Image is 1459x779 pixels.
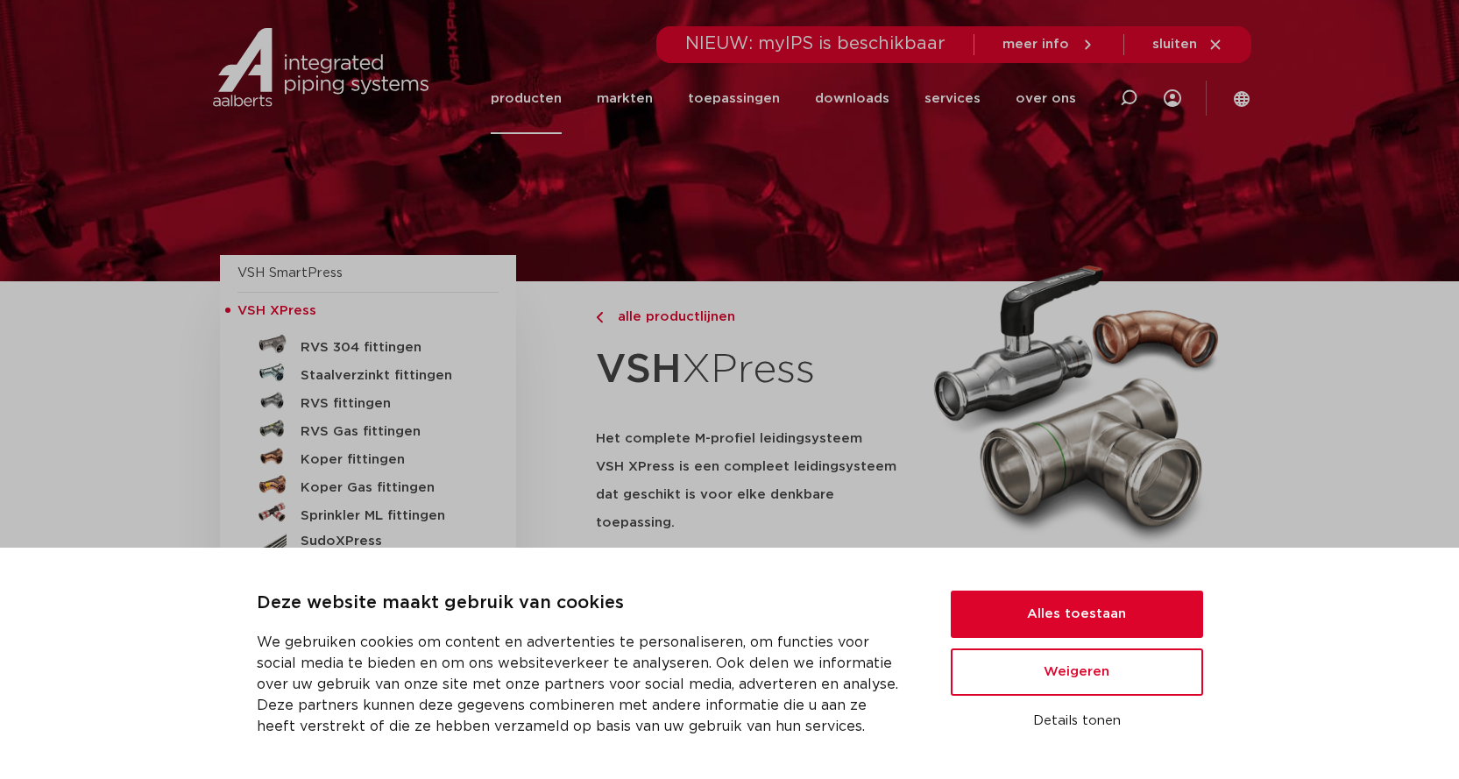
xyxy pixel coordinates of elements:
span: alle productlijnen [607,310,735,323]
h5: Koper fittingen [301,452,474,468]
div: my IPS [1164,63,1181,134]
a: services [924,63,981,134]
h5: RVS fittingen [301,396,474,412]
a: VSH SmartPress [237,266,343,280]
img: chevron-right.svg [596,312,603,323]
h5: RVS 304 fittingen [301,340,474,356]
button: Alles toestaan [951,591,1203,638]
h5: Staalverzinkt fittingen [301,368,474,384]
h5: SudoXPress Staalverzinkt buizen [301,534,474,565]
a: alle productlijnen [596,307,913,328]
a: Koper fittingen [237,443,499,471]
a: over ons [1016,63,1076,134]
h5: Het complete M-profiel leidingsysteem VSH XPress is een compleet leidingsysteem dat geschikt is v... [596,425,913,537]
strong: VSH [596,350,682,390]
a: RVS 304 fittingen [237,330,499,358]
nav: Menu [491,63,1076,134]
a: SudoXPress Staalverzinkt buizen [237,527,499,565]
span: sluiten [1152,38,1197,51]
span: meer info [1002,38,1069,51]
a: producten [491,63,562,134]
h5: Sprinkler ML fittingen [301,508,474,524]
a: Staalverzinkt fittingen [237,358,499,386]
a: toepassingen [688,63,780,134]
h5: Koper Gas fittingen [301,480,474,496]
a: RVS fittingen [237,386,499,414]
span: NIEUW: myIPS is beschikbaar [685,35,946,53]
a: Koper Gas fittingen [237,471,499,499]
h1: XPress [596,336,913,404]
button: Weigeren [951,648,1203,696]
a: Sprinkler ML fittingen [237,499,499,527]
h5: RVS Gas fittingen [301,424,474,440]
a: downloads [815,63,889,134]
a: RVS Gas fittingen [237,414,499,443]
a: meer info [1002,37,1095,53]
p: We gebruiken cookies om content en advertenties te personaliseren, om functies voor social media ... [257,632,909,737]
button: Details tonen [951,706,1203,736]
a: sluiten [1152,37,1223,53]
p: Deze website maakt gebruik van cookies [257,590,909,618]
span: VSH XPress [237,304,316,317]
a: markten [597,63,653,134]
